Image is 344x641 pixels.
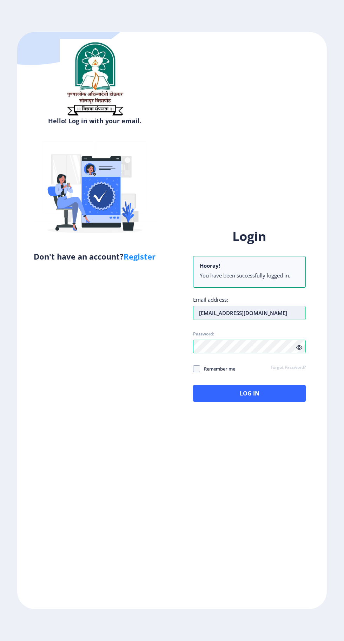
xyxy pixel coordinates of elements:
input: Email address [193,306,306,320]
button: Log In [193,385,306,402]
img: sulogo.png [60,39,130,118]
label: Password: [193,331,214,337]
li: You have been successfully logged in. [200,272,299,279]
a: Register [124,251,156,262]
h1: Login [193,228,306,245]
a: Forgot Password? [271,365,306,371]
b: Hooray! [200,262,220,269]
h6: Hello! Log in with your email. [22,117,167,125]
img: Verified-rafiki.svg [33,128,156,251]
span: Remember me [200,365,235,373]
label: Email address: [193,296,228,303]
h5: Don't have an account? [22,251,167,262]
